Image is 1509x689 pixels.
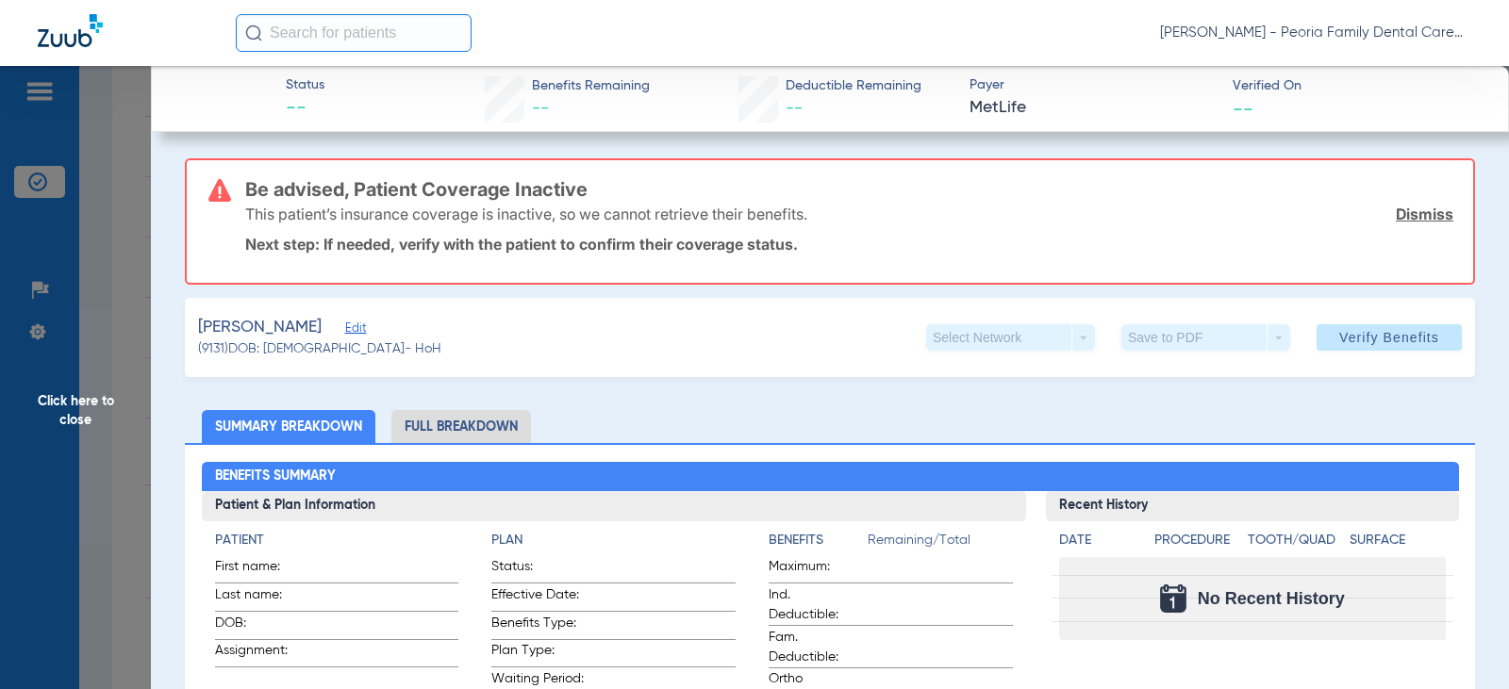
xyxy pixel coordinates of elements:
span: -- [286,96,324,123]
h2: Benefits Summary [202,462,1459,492]
span: No Recent History [1198,589,1345,608]
span: [PERSON_NAME] - Peoria Family Dental Care [1160,24,1471,42]
span: Verify Benefits [1339,330,1439,345]
span: DOB: [215,614,307,639]
span: Status: [491,557,584,582]
span: Deductible Remaining [786,76,921,96]
h3: Patient & Plan Information [202,491,1027,521]
li: Full Breakdown [391,410,531,443]
h4: Tooth/Quad [1248,531,1343,550]
span: -- [1233,98,1253,118]
span: Remaining/Total [868,531,1013,557]
span: Verified On [1233,76,1479,96]
p: This patient’s insurance coverage is inactive, so we cannot retrieve their benefits. [245,205,807,223]
span: Assignment: [215,641,307,666]
span: [PERSON_NAME] [198,316,322,339]
app-breakdown-title: Date [1059,531,1138,557]
app-breakdown-title: Tooth/Quad [1248,531,1343,557]
span: Benefits Type: [491,614,584,639]
span: First name: [215,557,307,582]
span: Last name: [215,585,307,611]
h4: Benefits [769,531,868,550]
h4: Plan [491,531,736,550]
h4: Procedure [1154,531,1240,550]
span: MetLife [970,96,1216,120]
h3: Be advised, Patient Coverage Inactive [245,180,1453,199]
span: -- [532,100,549,117]
app-breakdown-title: Procedure [1154,531,1240,557]
h4: Patient [215,531,459,550]
img: Search Icon [245,25,262,41]
span: Maximum: [769,557,861,582]
span: -- [786,100,803,117]
app-breakdown-title: Surface [1350,531,1445,557]
span: Benefits Remaining [532,76,650,96]
img: Zuub Logo [38,14,103,47]
span: Edit [345,321,362,339]
h3: Recent History [1046,491,1458,521]
p: Next step: If needed, verify with the patient to confirm their coverage status. [245,235,1453,254]
img: error-icon [208,179,231,202]
a: Dismiss [1396,205,1453,223]
button: Verify Benefits [1317,324,1462,351]
span: Ind. Deductible: [769,585,861,625]
img: Calendar [1160,584,1186,613]
input: Search for patients [236,14,472,52]
span: (9131) DOB: [DEMOGRAPHIC_DATA] - HoH [198,339,441,359]
span: Fam. Deductible: [769,628,861,667]
li: Summary Breakdown [202,410,375,443]
span: Status [286,75,324,95]
h4: Date [1059,531,1138,550]
app-breakdown-title: Benefits [769,531,868,557]
span: Payer [970,75,1216,95]
span: Effective Date: [491,585,584,611]
span: Plan Type: [491,641,584,666]
h4: Surface [1350,531,1445,550]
